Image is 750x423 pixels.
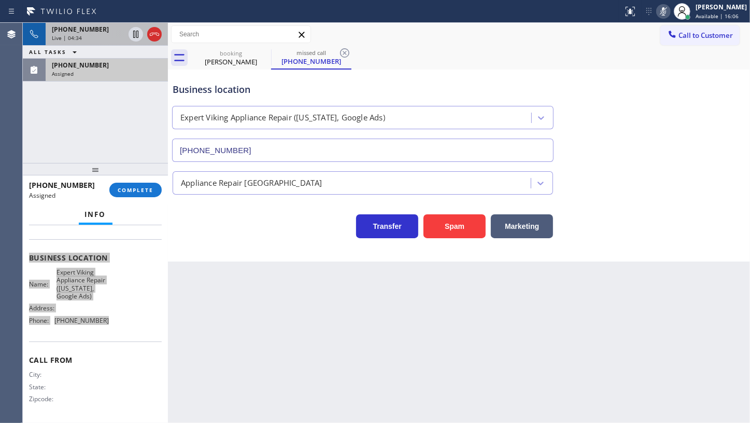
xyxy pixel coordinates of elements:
[29,304,56,312] span: Address:
[29,180,95,190] span: [PHONE_NUMBER]
[54,317,109,324] span: [PHONE_NUMBER]
[656,4,671,19] button: Mute
[660,25,740,45] button: Call to Customer
[272,49,350,57] div: missed call
[180,112,385,124] div: Expert Viking Appliance Repair ([US_STATE], Google Ads)
[52,70,74,77] span: Assigned
[678,31,733,40] span: Call to Customer
[52,34,82,42] span: Live | 04:34
[356,214,418,238] button: Transfer
[79,204,112,225] button: Info
[192,46,270,70] div: Alex Schneider
[129,27,143,42] button: Hold Customer
[172,26,310,43] input: Search
[56,268,108,301] span: Expert Viking Appliance Repair ([US_STATE], Google Ads)
[29,395,56,403] span: Zipcode:
[192,57,270,66] div: [PERSON_NAME]
[192,49,270,57] div: booking
[109,183,162,197] button: COMPLETE
[181,177,322,189] div: Appliance Repair [GEOGRAPHIC_DATA]
[272,46,350,69] div: (610) 909-6284
[29,355,162,365] span: Call From
[29,48,66,56] span: ALL TASKS
[423,214,486,238] button: Spam
[147,27,162,42] button: Hang up
[696,3,747,11] div: [PERSON_NAME]
[272,57,350,66] div: [PHONE_NUMBER]
[173,83,553,97] div: Business location
[29,191,55,200] span: Assigned
[118,186,153,194] span: COMPLETE
[29,253,162,263] span: Business location
[52,25,109,34] span: [PHONE_NUMBER]
[52,61,109,70] span: [PHONE_NUMBER]
[696,12,739,20] span: Available | 16:06
[23,46,87,58] button: ALL TASKS
[29,371,56,378] span: City:
[85,210,106,219] span: Info
[29,280,56,288] span: Name:
[491,214,553,238] button: Marketing
[29,317,54,324] span: Phone:
[172,139,554,162] input: Phone Number
[29,383,56,391] span: State:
